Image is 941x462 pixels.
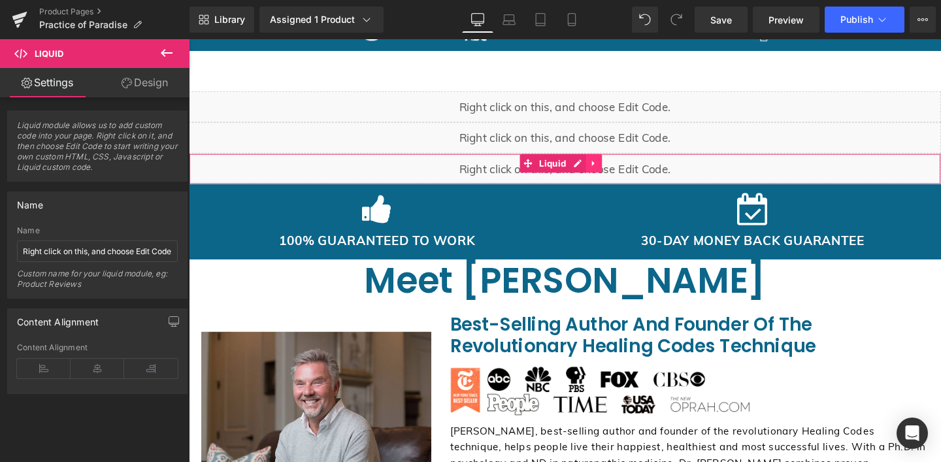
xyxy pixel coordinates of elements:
[753,7,819,33] a: Preview
[17,120,178,181] span: Liquid module allows us to add custom code into your page. Right click on it, and then choose Edi...
[17,343,178,352] div: Content Alignment
[493,7,525,33] a: Laptop
[632,7,658,33] button: Undo
[663,7,689,33] button: Redo
[35,48,63,59] span: Liquid
[910,7,936,33] button: More
[840,14,873,25] span: Publish
[97,68,192,97] a: Design
[710,13,732,27] span: Save
[274,289,778,335] h3: Best-Selling Author And Founder Of The Revolutionary Healing Codes Technique
[556,7,587,33] a: Mobile
[190,7,254,33] a: New Library
[270,13,373,26] div: Assigned 1 Product
[365,121,401,140] span: Liquid
[17,269,178,298] div: Custom name for your liquid module, eg: Product Reviews
[825,7,904,33] button: Publish
[897,418,928,449] div: Open Intercom Messenger
[395,200,791,223] h1: 30-DAY MONEY BACK GUARANTEE
[418,121,435,140] a: Expand / Collapse
[39,7,190,17] a: Product Pages
[525,7,556,33] a: Tablet
[17,226,178,235] div: Name
[17,192,43,210] div: Name
[768,13,804,27] span: Preview
[39,20,127,30] span: Practice of Paradise
[214,14,245,25] span: Library
[13,231,778,276] h3: Meet [PERSON_NAME]
[17,309,99,327] div: Content Alignment
[462,7,493,33] a: Desktop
